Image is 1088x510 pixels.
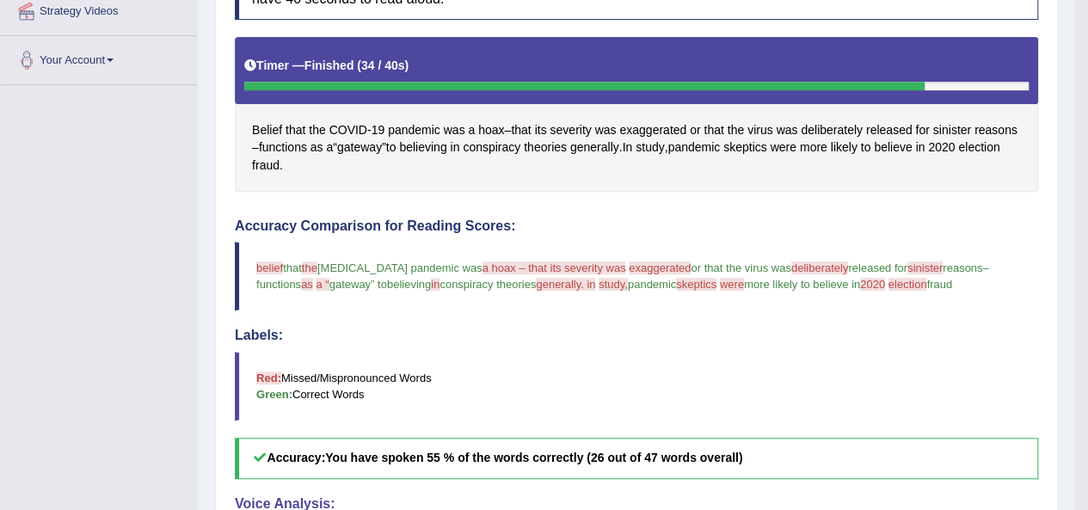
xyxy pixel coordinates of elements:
[235,218,1038,234] h4: Accuracy Comparison for Reading Scores:
[259,138,307,157] span: Click to see word definition
[256,388,292,401] b: Green:
[444,121,465,139] span: Click to see word definition
[317,261,483,274] span: [MEDICAL_DATA] pandemic was
[309,121,325,139] span: Click to see word definition
[256,278,301,291] span: functions
[283,261,302,274] span: that
[361,58,405,72] b: 34 / 40s
[690,121,700,139] span: Click to see word definition
[848,261,907,274] span: released for
[570,138,619,157] span: Click to see word definition
[463,138,520,157] span: Click to see word definition
[550,121,591,139] span: Click to see word definition
[599,278,628,291] span: study,
[329,278,371,291] span: gateway
[776,121,797,139] span: Click to see word definition
[252,157,280,175] span: Click to see word definition
[372,121,385,139] span: Click to see word definition
[244,59,409,72] h5: Timer —
[256,372,281,384] b: Red:
[337,138,382,157] span: Click to see word definition
[791,261,849,274] span: deliberately
[861,138,871,157] span: Click to see word definition
[235,352,1038,421] blockquote: Missed/Mispronounced Words Correct Words
[235,37,1038,191] div: - – – “ ” . , .
[387,278,431,291] span: believing
[440,278,536,291] span: conspiracy theories
[235,328,1038,343] h4: Labels:
[728,121,744,139] span: Click to see word definition
[388,121,440,139] span: Click to see word definition
[974,121,1017,139] span: Click to see word definition
[286,121,305,139] span: Click to see word definition
[511,121,531,139] span: Click to see word definition
[933,121,971,139] span: Click to see word definition
[536,278,595,291] span: generally. in
[399,138,446,157] span: Click to see word definition
[524,138,567,157] span: Click to see word definition
[958,138,999,157] span: Click to see word definition
[304,58,354,72] b: Finished
[943,261,982,274] span: reasons
[720,278,744,291] span: were
[800,138,827,157] span: Click to see word definition
[704,121,723,139] span: Click to see word definition
[667,138,720,157] span: Click to see word definition
[252,121,282,139] span: Click to see word definition
[357,58,361,72] b: (
[628,278,676,291] span: pandemic
[676,278,716,291] span: skeptics
[316,278,329,291] span: a “
[483,261,626,274] span: a hoax – that its severity was
[982,261,988,274] span: –
[1,36,197,79] a: Your Account
[928,138,955,157] span: Click to see word definition
[310,138,323,157] span: Click to see word definition
[595,121,617,139] span: Click to see word definition
[691,261,790,274] span: or that the virus was
[378,278,387,291] span: to
[636,138,664,157] span: Click to see word definition
[723,138,767,157] span: Click to see word definition
[386,138,396,157] span: Click to see word definition
[747,121,773,139] span: Click to see word definition
[256,261,283,274] span: belief
[478,121,504,139] span: Click to see word definition
[915,121,929,139] span: Click to see word definition
[405,58,409,72] b: )
[371,278,374,291] span: ”
[860,278,885,291] span: 2020
[329,121,367,139] span: Click to see word definition
[301,278,313,291] span: as
[831,138,857,157] span: Click to see word definition
[302,261,317,274] span: the
[450,138,459,157] span: Click to see word definition
[431,278,440,291] span: in
[907,261,943,274] span: sinister
[325,451,742,464] b: You have spoken 55 % of the words correctly (26 out of 47 words overall)
[866,121,913,139] span: Click to see word definition
[235,438,1038,478] h5: Accuracy:
[619,121,686,139] span: Click to see word definition
[888,278,927,291] span: election
[770,138,796,157] span: Click to see word definition
[926,278,952,291] span: fraud
[629,261,691,274] span: exaggerated
[874,138,912,157] span: Click to see word definition
[468,121,475,139] span: Click to see word definition
[535,121,547,139] span: Click to see word definition
[744,278,860,291] span: more likely to believe in
[915,138,925,157] span: Click to see word definition
[801,121,863,139] span: Click to see word definition
[622,138,632,157] span: Click to see word definition
[326,138,333,157] span: Click to see word definition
